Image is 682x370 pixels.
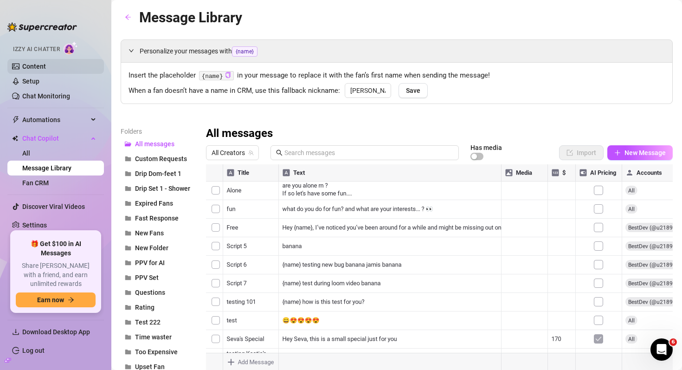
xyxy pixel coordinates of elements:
span: New Message [624,149,666,156]
span: Download Desktop App [22,328,90,336]
span: Custom Requests [135,155,187,162]
span: PPV for AI [135,259,165,266]
button: Fast Response [121,211,195,226]
span: Test 222 [135,318,161,326]
span: arrow-right [68,297,74,303]
button: Drip Set 1 - Shower [121,181,195,196]
span: expanded [129,48,134,53]
span: Insert the placeholder in your message to replace it with the fan’s first name when sending the m... [129,70,665,81]
span: folder-open [125,141,131,147]
span: Too Expensive [135,348,178,356]
span: copy [225,72,231,78]
span: Drip Set 1 - Shower [135,185,190,192]
span: folder [125,156,131,162]
span: New Folder [135,244,168,252]
span: build [5,357,11,364]
span: folder [125,304,131,311]
button: New Message [607,145,673,160]
span: Share [PERSON_NAME] with a friend, and earn unlimited rewards [16,261,96,289]
a: Settings [22,221,47,229]
button: Test 222 [121,315,195,330]
button: All messages [121,136,195,151]
h3: All messages [206,126,273,141]
img: AI Chatter [64,41,78,55]
button: Custom Requests [121,151,195,166]
a: Discover Viral Videos [22,203,85,210]
span: search [276,149,283,156]
a: Fan CRM [22,179,49,187]
span: folder [125,170,131,177]
span: download [12,328,19,336]
span: Chat Copilot [22,131,88,146]
iframe: Intercom live chat [650,338,673,361]
span: Fast Response [135,214,179,222]
button: Save [399,83,428,98]
button: Import [559,145,604,160]
span: folder [125,230,131,236]
span: Questions [135,289,165,296]
div: Personalize your messages with{name} [121,40,672,62]
button: Drip Dom-feet 1 [121,166,195,181]
a: Message Library [22,164,71,172]
button: New Fans [121,226,195,240]
a: Content [22,63,46,70]
span: folder [125,200,131,207]
span: All messages [135,140,174,148]
span: plus [614,149,621,156]
span: folder [125,319,131,325]
span: 🎁 Get $100 in AI Messages [16,240,96,258]
span: Drip Dom-feet 1 [135,170,181,177]
span: Rating [135,304,154,311]
span: {name} [232,46,257,57]
span: New Fans [135,229,164,237]
button: Expired Fans [121,196,195,211]
article: Folders [121,126,195,136]
button: Too Expensive [121,344,195,359]
span: Personalize your messages with [140,46,665,57]
a: Chat Monitoring [22,92,70,100]
span: Time waster [135,333,172,341]
span: folder [125,334,131,340]
button: Click to Copy [225,72,231,79]
article: Message Library [139,6,242,28]
span: Save [406,87,420,94]
img: Chat Copilot [12,135,18,142]
span: folder [125,260,131,266]
button: Time waster [121,330,195,344]
span: Automations [22,112,88,127]
span: folder [125,245,131,251]
span: All Creators [212,146,253,160]
button: PPV for AI [121,255,195,270]
span: folder [125,364,131,370]
span: folder [125,215,131,221]
a: Log out [22,347,45,354]
a: Setup [22,78,39,85]
span: Earn now [37,296,64,304]
span: 6 [669,338,677,346]
span: Expired Fans [135,200,173,207]
span: thunderbolt [12,116,19,123]
img: logo-BBDzfeDw.svg [7,22,77,32]
button: PPV Set [121,270,195,285]
span: team [248,150,254,156]
span: When a fan doesn’t have a name in CRM, use this fallback nickname: [129,85,340,97]
span: folder [125,349,131,355]
button: New Folder [121,240,195,255]
span: PPV Set [135,274,159,281]
span: Izzy AI Chatter [13,45,60,54]
span: arrow-left [125,14,131,20]
button: Earn nowarrow-right [16,292,96,307]
button: Rating [121,300,195,315]
code: {name} [199,71,234,81]
span: folder [125,274,131,281]
button: Questions [121,285,195,300]
input: Search messages [284,148,453,158]
span: folder [125,185,131,192]
a: All [22,149,30,157]
article: Has media [470,145,502,150]
span: folder [125,289,131,296]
